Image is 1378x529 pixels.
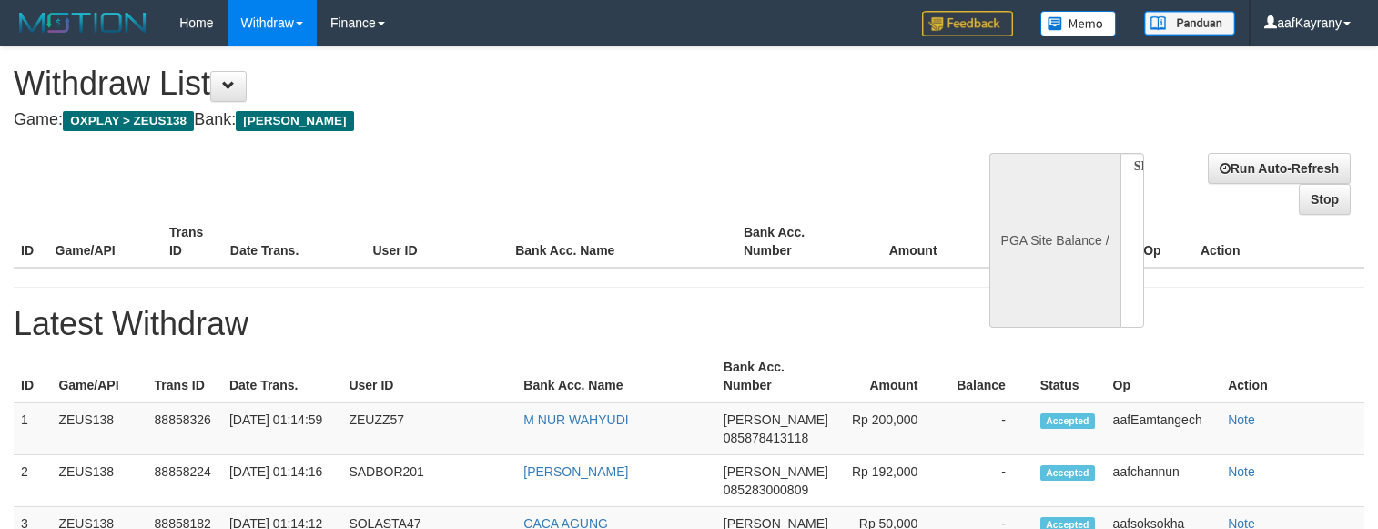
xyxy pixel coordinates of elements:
[63,111,194,131] span: OXPLAY > ZEUS138
[14,9,152,36] img: MOTION_logo.png
[366,216,509,268] th: User ID
[51,351,147,402] th: Game/API
[1193,216,1364,268] th: Action
[724,412,828,427] span: [PERSON_NAME]
[1299,184,1351,215] a: Stop
[1106,455,1221,507] td: aafchannun
[1040,11,1117,36] img: Button%20Memo.svg
[716,351,842,402] th: Bank Acc. Number
[724,464,828,479] span: [PERSON_NAME]
[341,351,516,402] th: User ID
[222,351,341,402] th: Date Trans.
[842,402,946,455] td: Rp 200,000
[850,216,964,268] th: Amount
[724,483,808,497] span: 085283000809
[48,216,162,268] th: Game/API
[222,455,341,507] td: [DATE] 01:14:16
[736,216,850,268] th: Bank Acc. Number
[14,216,48,268] th: ID
[14,402,51,455] td: 1
[1208,153,1351,184] a: Run Auto-Refresh
[945,455,1032,507] td: -
[147,402,222,455] td: 88858326
[14,351,51,402] th: ID
[842,351,946,402] th: Amount
[1136,216,1193,268] th: Op
[162,216,223,268] th: Trans ID
[1040,413,1095,429] span: Accepted
[508,216,736,268] th: Bank Acc. Name
[965,216,1069,268] th: Balance
[922,11,1013,36] img: Feedback.jpg
[223,216,366,268] th: Date Trans.
[147,351,222,402] th: Trans ID
[14,66,900,102] h1: Withdraw List
[1106,351,1221,402] th: Op
[523,464,628,479] a: [PERSON_NAME]
[1033,351,1106,402] th: Status
[724,431,808,445] span: 085878413118
[1228,464,1255,479] a: Note
[14,455,51,507] td: 2
[945,402,1032,455] td: -
[236,111,353,131] span: [PERSON_NAME]
[1040,465,1095,481] span: Accepted
[14,306,1364,342] h1: Latest Withdraw
[945,351,1032,402] th: Balance
[842,455,946,507] td: Rp 192,000
[1144,11,1235,36] img: panduan.png
[523,412,628,427] a: M NUR WAHYUDI
[14,111,900,129] h4: Game: Bank:
[1228,412,1255,427] a: Note
[1221,351,1364,402] th: Action
[147,455,222,507] td: 88858224
[222,402,341,455] td: [DATE] 01:14:59
[341,455,516,507] td: SADBOR201
[989,153,1120,328] div: PGA Site Balance /
[51,402,147,455] td: ZEUS138
[51,455,147,507] td: ZEUS138
[516,351,715,402] th: Bank Acc. Name
[1106,402,1221,455] td: aafEamtangech
[341,402,516,455] td: ZEUZZ57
